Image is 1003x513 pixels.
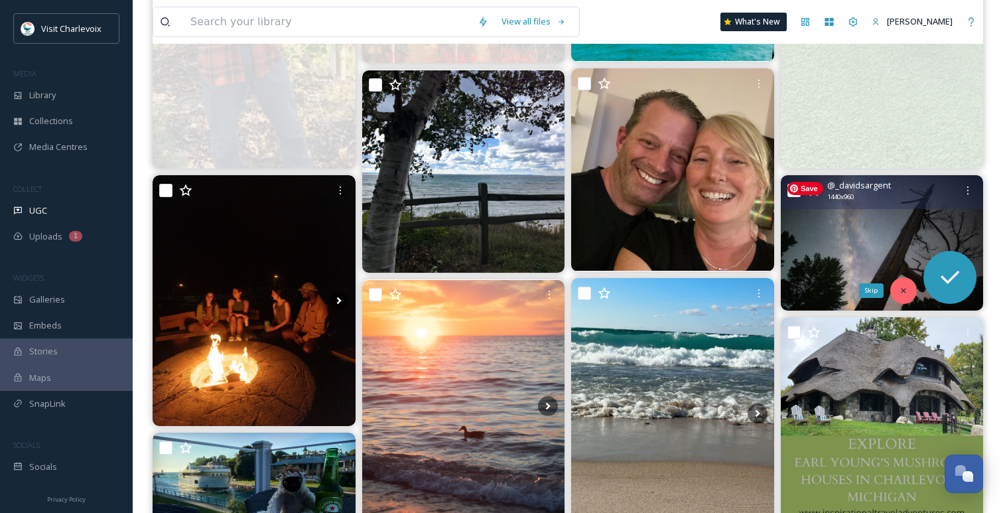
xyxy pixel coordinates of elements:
[29,398,66,410] span: SnapLink
[41,23,101,35] span: Visit Charlevoix
[945,455,983,493] button: Open Chat
[495,9,572,35] a: View all files
[29,230,62,243] span: Uploads
[781,175,984,311] img: The stars didn’t look too shabby viewed from Little Presque Isle the other night. Finally, after ...
[13,440,40,450] span: SOCIALS
[29,141,88,153] span: Media Centres
[69,231,82,242] div: 1
[13,68,36,78] span: MEDIA
[29,461,57,473] span: Socials
[827,192,854,202] span: 1440 x 960
[29,89,56,102] span: Library
[29,293,65,306] span: Galleries
[887,15,953,27] span: [PERSON_NAME]
[827,179,891,192] span: @ _davidsargent
[184,7,471,37] input: Search your library
[859,283,884,298] div: Skip
[571,68,774,271] img: Happy Birthday to our fabulous EJ Rotarian Dr. Steven Voci! We're so grateful for all you do for ...
[13,184,42,194] span: COLLECT
[29,345,58,358] span: Stories
[47,495,86,504] span: Privacy Policy
[29,115,73,127] span: Collections
[720,13,787,31] a: What's New
[13,273,44,283] span: WIDGETS
[47,490,86,506] a: Privacy Policy
[865,9,959,35] a: [PERSON_NAME]
[29,372,51,384] span: Maps
[362,70,565,273] img: Final week of outdoor yoga for the 2025 summer season. ✨ #fallclouds #charlevoixthebeautiful
[21,22,34,35] img: Visit-Charlevoix_Logo.jpg
[29,319,62,332] span: Embeds
[787,182,823,195] span: Save
[29,204,47,217] span: UGC
[153,175,356,425] img: En cette fin d’été, La Secousse te garde bien au chaud 😌🫶🏽⁠ -⁠ As summer fades, La Secousse keeps...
